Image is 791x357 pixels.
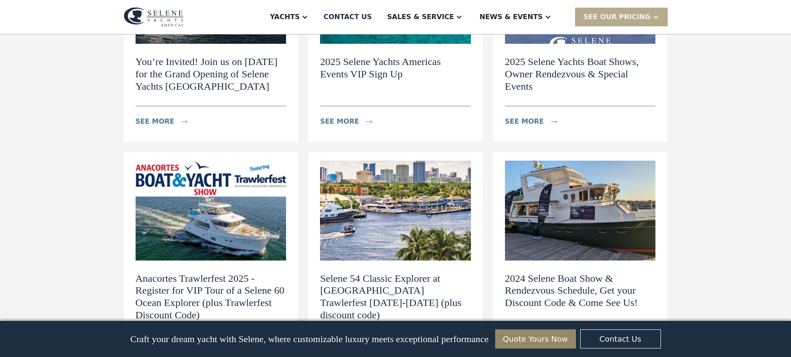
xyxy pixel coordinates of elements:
a: Quote Yours Now [495,329,576,348]
a: Contact Us [580,329,661,348]
div: SEE Our Pricing [575,8,668,26]
p: Craft your dream yacht with Selene, where customizable luxury meets exceptional performance [130,334,488,345]
h2: Anacortes Trawlerfest 2025 - Register for VIP Tour of a Selene 60 Ocean Explorer (plus Trawlerfes... [136,272,286,321]
div: News & EVENTS [479,12,543,22]
div: Yachts [270,12,300,22]
div: see more [505,116,544,127]
img: icon [181,120,187,123]
h2: Selene 54 Classic Explorer at [GEOGRAPHIC_DATA] Trawlerfest [DATE]-[DATE] (plus discount code) [320,272,471,321]
div: see more [136,116,175,127]
h2: You’re Invited! Join us on [DATE] for the Grand Opening of Selene Yachts [GEOGRAPHIC_DATA] [136,56,286,92]
div: SEE Our Pricing [584,12,651,22]
div: Contact US [323,12,372,22]
img: icon [366,120,372,123]
div: Sales & Service [387,12,454,22]
h2: 2024 Selene Boat Show & Rendezvous Schedule, Get your Discount Code & Come See Us! [505,272,656,309]
img: icon [551,120,557,123]
div: see more [320,116,359,127]
h2: 2025 Selene Yachts Boat Shows, Owner Rendezvous & Special Events [505,56,656,92]
h2: 2025 Selene Yachts Americas Events VIP Sign Up [320,56,471,80]
img: logo [124,7,184,27]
